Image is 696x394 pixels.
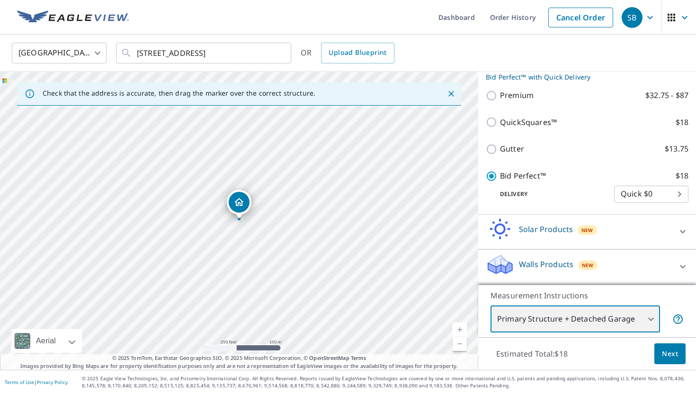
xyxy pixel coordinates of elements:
[519,224,573,235] p: Solar Products
[486,253,688,280] div: Walls ProductsNew
[662,348,678,360] span: Next
[486,190,614,198] p: Delivery
[622,7,642,28] div: SB
[329,47,386,59] span: Upload Blueprint
[445,88,457,100] button: Close
[33,329,59,353] div: Aerial
[5,379,34,385] a: Terms of Use
[453,322,467,337] a: Current Level 17, Zoom In
[500,170,546,182] p: Bid Perfect™
[17,10,129,25] img: EV Logo
[321,43,394,63] a: Upload Blueprint
[453,337,467,351] a: Current Level 17, Zoom Out
[491,306,660,332] div: Primary Structure + Detached Garage
[582,261,594,269] span: New
[5,379,68,385] p: |
[676,116,688,128] p: $18
[672,313,684,325] span: Your report will include the primary structure and a detached garage if one exists.
[301,43,394,63] div: OR
[654,343,686,365] button: Next
[519,259,573,270] p: Walls Products
[665,143,688,155] p: $13.75
[112,354,366,362] span: © 2025 TomTom, Earthstar Geographics SIO, © 2025 Microsoft Corporation, ©
[43,89,315,98] p: Check that the address is accurate, then drag the marker over the correct structure.
[500,116,557,128] p: QuickSquares™
[82,375,691,389] p: © 2025 Eagle View Technologies, Inc. and Pictometry International Corp. All Rights Reserved. Repo...
[614,181,688,207] div: Quick $0
[491,290,684,301] p: Measurement Instructions
[548,8,613,27] a: Cancel Order
[351,354,366,361] a: Terms
[12,40,107,66] div: [GEOGRAPHIC_DATA]
[500,143,524,155] p: Gutter
[227,190,251,219] div: Dropped pin, building 1, Residential property, 1166 NW 118th Way Coral Springs, FL 33071
[309,354,349,361] a: OpenStreetMap
[489,343,575,364] p: Estimated Total: $18
[137,40,272,66] input: Search by address or latitude-longitude
[486,72,677,82] p: Bid Perfect™ with Quick Delivery
[37,379,68,385] a: Privacy Policy
[486,218,688,245] div: Solar ProductsNew
[11,329,82,353] div: Aerial
[645,90,688,101] p: $32.75 - $87
[500,90,534,101] p: Premium
[676,170,688,182] p: $18
[581,226,593,234] span: New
